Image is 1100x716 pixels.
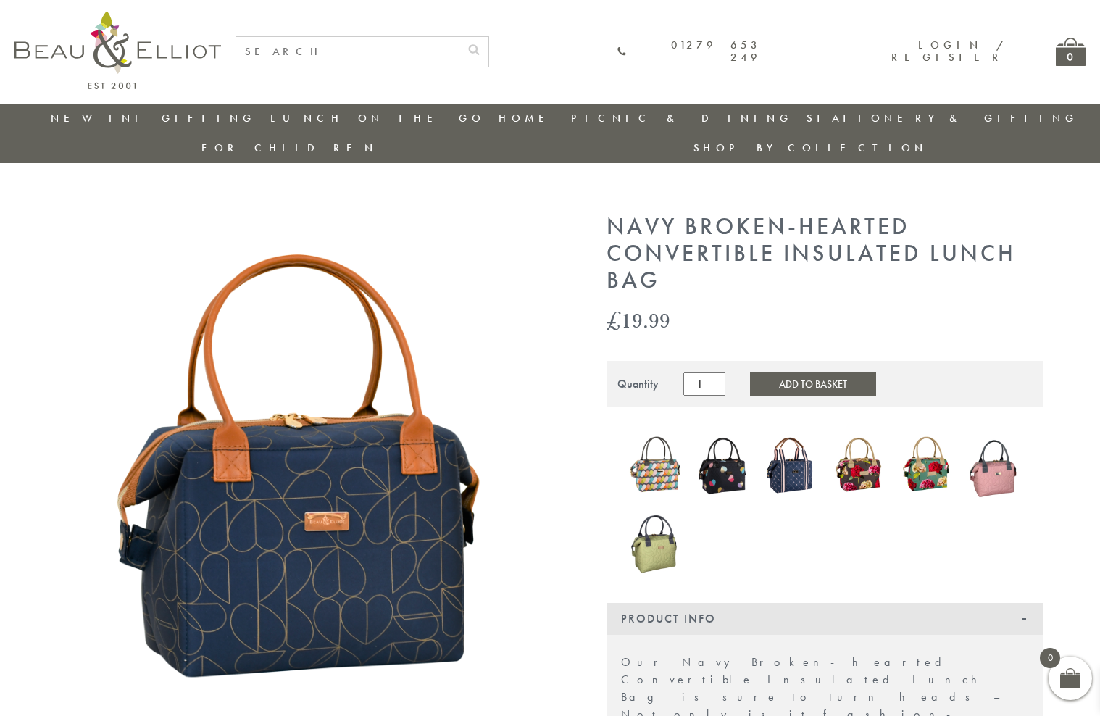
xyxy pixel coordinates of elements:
[696,429,750,501] img: Emily convertible lunch bag
[764,433,818,501] a: Monogram Midnight Convertible Lunch Bag
[201,141,378,155] a: For Children
[807,111,1078,125] a: Stationery & Gifting
[764,433,818,497] img: Monogram Midnight Convertible Lunch Bag
[607,305,670,335] bdi: 19.99
[967,429,1021,501] img: Oxford quilted lunch bag mallow
[967,429,1021,504] a: Oxford quilted lunch bag mallow
[628,504,682,578] img: Oxford quilted lunch bag pistachio
[628,504,682,581] a: Oxford quilted lunch bag pistachio
[750,372,876,396] button: Add to Basket
[499,111,557,125] a: Home
[628,431,682,502] a: Carnaby eclipse convertible lunch bag
[162,111,256,125] a: Gifting
[683,372,725,396] input: Product quantity
[236,37,459,67] input: SEARCH
[900,429,954,500] img: Sarah Kelleher convertible lunch bag teal
[900,429,954,504] a: Sarah Kelleher convertible lunch bag teal
[617,39,761,64] a: 01279 653 249
[617,378,659,391] div: Quantity
[832,433,886,501] a: Sarah Kelleher Lunch Bag Dark Stone
[270,111,485,125] a: Lunch On The Go
[832,433,886,498] img: Sarah Kelleher Lunch Bag Dark Stone
[607,214,1043,294] h1: Navy Broken-hearted Convertible Insulated Lunch Bag
[693,141,928,155] a: Shop by collection
[571,111,793,125] a: Picnic & Dining
[607,305,621,335] span: £
[14,11,221,89] img: logo
[628,431,682,499] img: Carnaby eclipse convertible lunch bag
[1040,648,1060,668] span: 0
[51,111,148,125] a: New in!
[891,38,1005,64] a: Login / Register
[607,603,1043,635] div: Product Info
[696,429,750,504] a: Emily convertible lunch bag
[1056,38,1086,66] a: 0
